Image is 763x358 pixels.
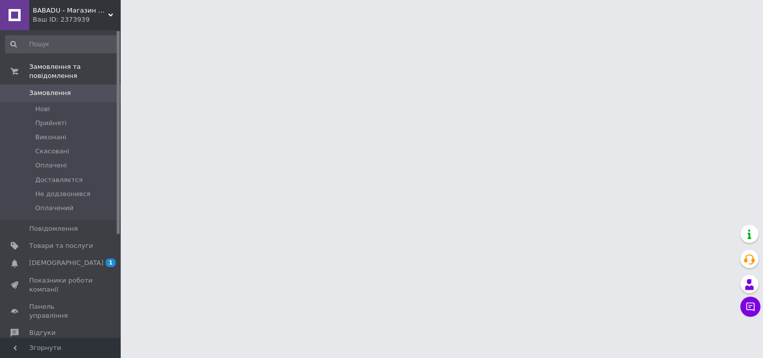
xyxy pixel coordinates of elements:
[33,15,121,24] div: Ваш ID: 2373939
[35,105,50,114] span: Нові
[35,190,91,199] span: Не додзвонився
[29,241,93,250] span: Товари та послуги
[33,6,108,15] span: BABADU - Магазин ТРЕНДОВИХ товарів для дому та саду
[35,147,69,156] span: Скасовані
[740,297,760,317] button: Чат з покупцем
[35,175,82,185] span: Доставляєтся
[29,62,121,80] span: Замовлення та повідомлення
[29,88,71,98] span: Замовлення
[35,119,66,128] span: Прийняті
[29,328,55,337] span: Відгуки
[29,224,78,233] span: Повідомлення
[5,35,119,53] input: Пошук
[106,258,116,267] span: 1
[29,302,93,320] span: Панель управління
[29,258,104,267] span: [DEMOGRAPHIC_DATA]
[29,276,93,294] span: Показники роботи компанії
[35,204,73,213] span: Оплачений
[35,133,66,142] span: Виконані
[35,161,67,170] span: Оплачені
